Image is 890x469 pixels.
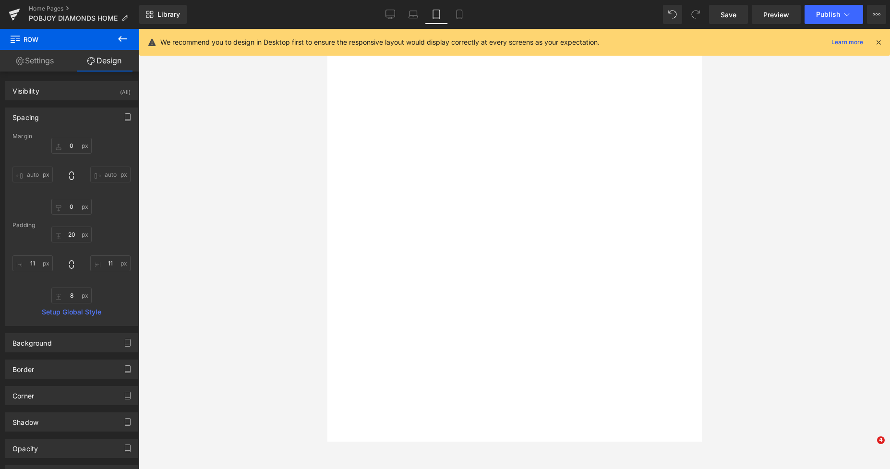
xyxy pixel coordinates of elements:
[10,29,106,50] span: Row
[29,14,118,22] span: POBJOY DIAMONDS HOME
[763,10,789,20] span: Preview
[877,436,885,444] span: 4
[160,37,600,48] p: We recommend you to design in Desktop first to ensure the responsive layout would display correct...
[12,360,34,373] div: Border
[828,36,867,48] a: Learn more
[448,5,471,24] a: Mobile
[12,439,38,453] div: Opacity
[867,5,886,24] button: More
[379,5,402,24] a: Desktop
[752,5,801,24] a: Preview
[402,5,425,24] a: Laptop
[12,413,38,426] div: Shadow
[425,5,448,24] a: Tablet
[139,5,187,24] a: New Library
[70,50,139,72] a: Design
[857,436,880,459] iframe: Intercom live chat
[12,386,34,400] div: Corner
[12,334,52,347] div: Background
[721,10,736,20] span: Save
[51,227,92,242] input: 0
[12,167,53,182] input: 0
[805,5,863,24] button: Publish
[157,10,180,19] span: Library
[12,133,131,140] div: Margin
[51,138,92,154] input: 0
[686,5,705,24] button: Redo
[663,5,682,24] button: Undo
[12,108,39,121] div: Spacing
[12,82,39,95] div: Visibility
[51,199,92,215] input: 0
[12,308,131,316] a: Setup Global Style
[90,167,131,182] input: 0
[90,255,131,271] input: 0
[51,288,92,303] input: 0
[816,11,840,18] span: Publish
[29,5,139,12] a: Home Pages
[12,255,53,271] input: 0
[120,82,131,97] div: (All)
[12,222,131,228] div: Padding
